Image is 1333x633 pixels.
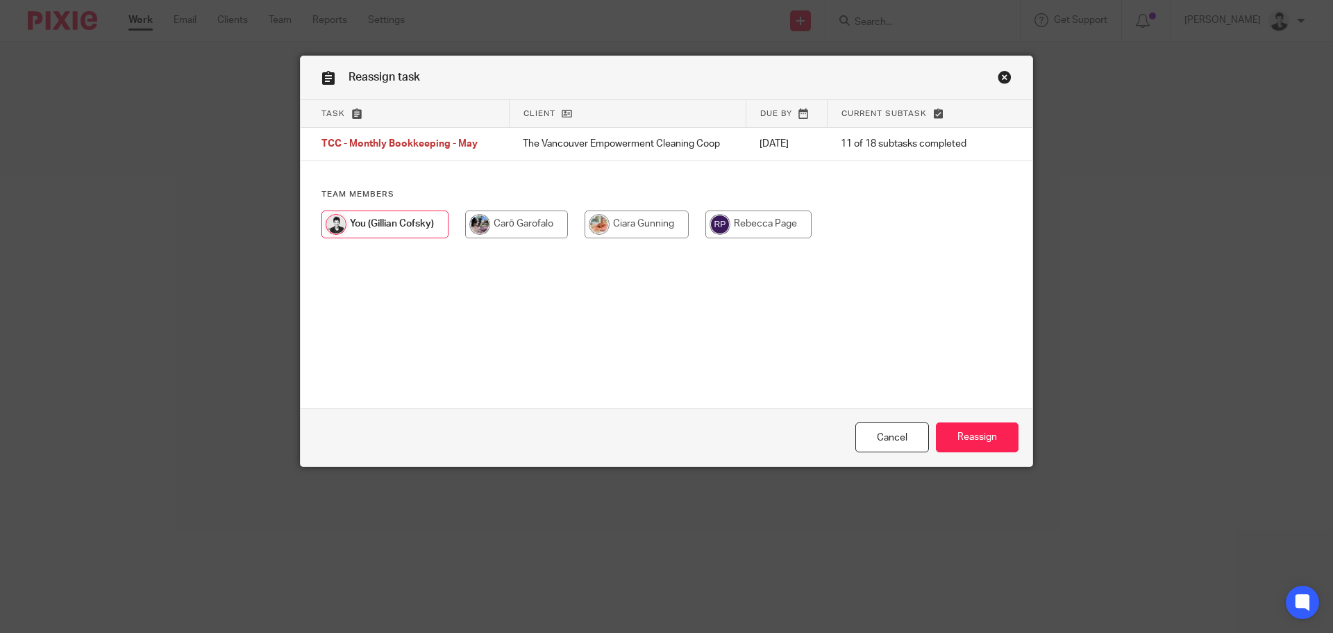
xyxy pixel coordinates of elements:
[827,128,989,161] td: 11 of 18 subtasks completed
[855,422,929,452] a: Close this dialog window
[523,137,732,151] p: The Vancouver Empowerment Cleaning Coop
[760,110,792,117] span: Due by
[349,72,420,83] span: Reassign task
[998,70,1012,89] a: Close this dialog window
[321,189,1012,200] h4: Team members
[936,422,1018,452] input: Reassign
[523,110,555,117] span: Client
[841,110,927,117] span: Current subtask
[760,137,813,151] p: [DATE]
[321,140,478,149] span: TCC - Monthly Bookkeeping - May
[321,110,345,117] span: Task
